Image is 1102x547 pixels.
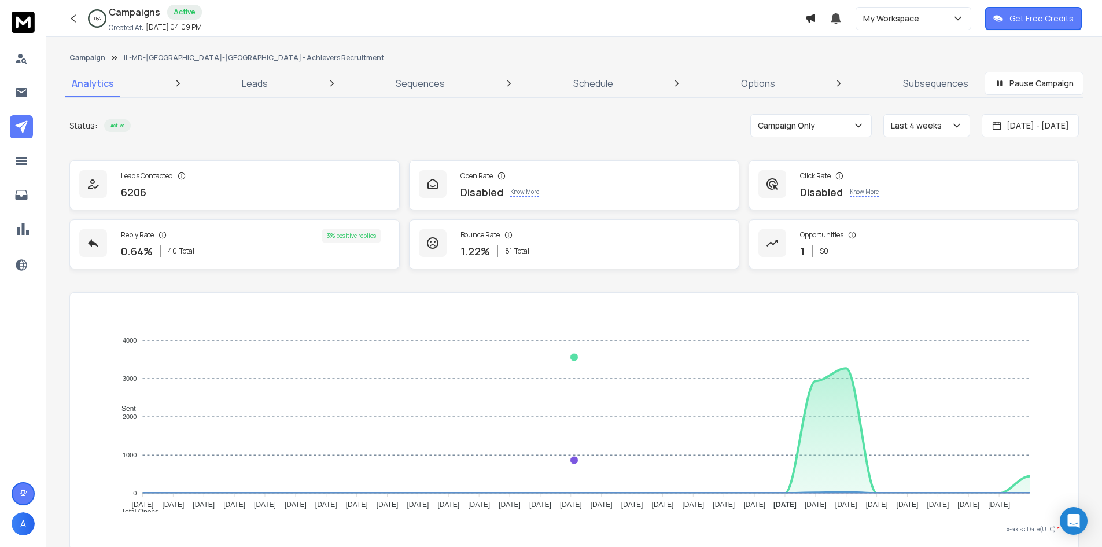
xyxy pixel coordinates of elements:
p: My Workspace [863,13,924,24]
div: Active [167,5,202,20]
tspan: [DATE] [927,501,949,509]
p: 0.64 % [121,243,153,259]
p: Subsequences [903,76,968,90]
p: IL-MD-[GEOGRAPHIC_DATA]-[GEOGRAPHIC_DATA] - Achievers Recruitment [124,53,384,63]
tspan: [DATE] [254,501,276,509]
tspan: [DATE] [652,501,674,509]
p: x-axis : Date(UTC) [89,525,1060,534]
button: Get Free Credits [985,7,1082,30]
a: Click RateDisabledKnow More [749,160,1079,210]
a: Leads [235,69,275,97]
p: Created At: [109,23,143,32]
p: Status: [69,120,97,131]
tspan: 0 [133,490,137,497]
tspan: [DATE] [835,501,857,509]
tspan: [DATE] [285,501,307,509]
p: Opportunities [800,230,843,240]
p: Bounce Rate [460,230,500,240]
p: Click Rate [800,171,831,181]
tspan: [DATE] [315,501,337,509]
a: Leads Contacted6206 [69,160,400,210]
p: Leads Contacted [121,171,173,181]
p: Analytics [72,76,114,90]
div: Open Intercom Messenger [1060,507,1088,535]
p: [DATE] 04:09 PM [146,23,202,32]
span: 40 [168,247,177,256]
p: Disabled [460,184,503,200]
tspan: [DATE] [437,501,459,509]
p: $ 0 [820,247,828,256]
tspan: [DATE] [560,501,582,509]
span: Total [514,247,529,256]
tspan: [DATE] [957,501,979,509]
tspan: [DATE] [743,501,765,509]
span: Sent [113,405,136,413]
p: Know More [850,188,879,197]
p: 1 [800,243,805,259]
tspan: [DATE] [805,501,827,509]
tspan: [DATE] [346,501,368,509]
tspan: [DATE] [621,501,643,509]
p: 6206 [121,184,146,200]
button: A [12,512,35,535]
tspan: 3000 [123,375,137,382]
p: Disabled [800,184,843,200]
tspan: [DATE] [193,501,215,509]
button: Pause Campaign [985,72,1083,95]
h1: Campaigns [109,5,160,19]
tspan: 1000 [123,451,137,458]
p: Leads [242,76,268,90]
a: Sequences [389,69,452,97]
button: Campaign [69,53,105,63]
a: Schedule [566,69,620,97]
a: Reply Rate0.64%40Total3% positive replies [69,219,400,269]
p: Get Free Credits [1009,13,1074,24]
a: Bounce Rate1.22%81Total [409,219,739,269]
tspan: [DATE] [162,501,184,509]
p: Know More [510,188,539,197]
tspan: [DATE] [407,501,429,509]
a: Subsequences [896,69,975,97]
tspan: [DATE] [468,501,490,509]
span: Total Opens [113,508,159,516]
tspan: [DATE] [713,501,735,509]
tspan: [DATE] [866,501,888,509]
p: Last 4 weeks [891,120,946,131]
tspan: [DATE] [897,501,919,509]
p: Campaign Only [758,120,820,131]
tspan: [DATE] [773,501,797,509]
p: Sequences [396,76,445,90]
tspan: [DATE] [223,501,245,509]
p: 0 % [94,15,101,22]
a: Open RateDisabledKnow More [409,160,739,210]
p: Reply Rate [121,230,154,240]
tspan: 2000 [123,413,137,420]
span: 81 [505,247,512,256]
a: Opportunities1$0 [749,219,1079,269]
p: 1.22 % [460,243,490,259]
tspan: [DATE] [682,501,704,509]
p: Open Rate [460,171,493,181]
a: Analytics [65,69,121,97]
p: Options [741,76,775,90]
tspan: [DATE] [988,501,1010,509]
tspan: [DATE] [377,501,399,509]
p: Schedule [573,76,613,90]
div: 3 % positive replies [322,229,381,243]
span: Total [179,247,194,256]
tspan: [DATE] [499,501,521,509]
tspan: [DATE] [132,501,154,509]
tspan: 4000 [123,337,137,344]
tspan: [DATE] [591,501,613,509]
div: Active [104,119,131,132]
tspan: [DATE] [529,501,551,509]
a: Options [734,69,782,97]
button: [DATE] - [DATE] [982,114,1079,137]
